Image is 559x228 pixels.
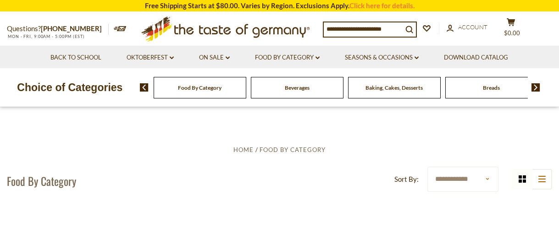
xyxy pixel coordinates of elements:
a: Click here for details. [349,1,415,10]
a: Seasons & Occasions [345,53,419,63]
a: On Sale [199,53,230,63]
h1: Food By Category [7,174,76,188]
img: next arrow [531,83,540,92]
a: Home [233,146,254,153]
a: Beverages [285,84,310,91]
a: [PHONE_NUMBER] [41,24,102,33]
img: previous arrow [140,83,149,92]
button: $0.00 [497,18,525,41]
a: Account [447,22,487,33]
a: Back to School [50,53,101,63]
a: Download Catalog [444,53,508,63]
p: Questions? [7,23,109,35]
label: Sort By: [394,174,419,185]
span: $0.00 [504,29,520,37]
span: Account [458,23,487,31]
span: MON - FRI, 9:00AM - 5:00PM (EST) [7,34,85,39]
a: Oktoberfest [127,53,174,63]
a: Breads [483,84,500,91]
a: Food By Category [260,146,326,153]
a: Food By Category [178,84,221,91]
a: Food By Category [255,53,320,63]
a: Baking, Cakes, Desserts [365,84,423,91]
